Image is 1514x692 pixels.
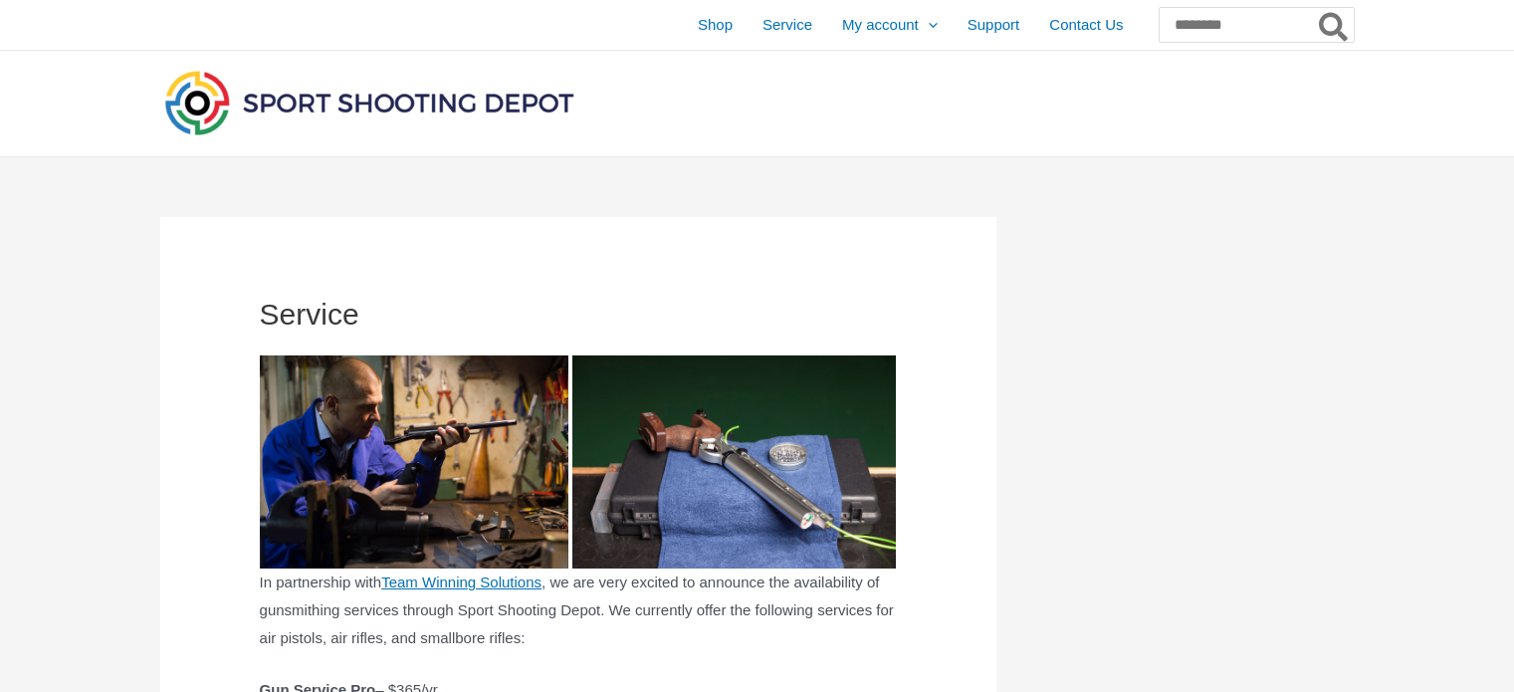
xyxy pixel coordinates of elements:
[260,569,897,652] p: In partnership with , we are very excited to announce the availability of gunsmithing services th...
[160,66,578,139] img: Sport Shooting Depot
[1315,8,1354,42] button: Search
[381,574,541,590] a: Team Winning Solutions
[572,355,896,570] img: Open image 1 of 2 in full-screen
[260,355,569,570] img: Open image 1 of 2 in full-screen
[260,297,897,333] h1: Service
